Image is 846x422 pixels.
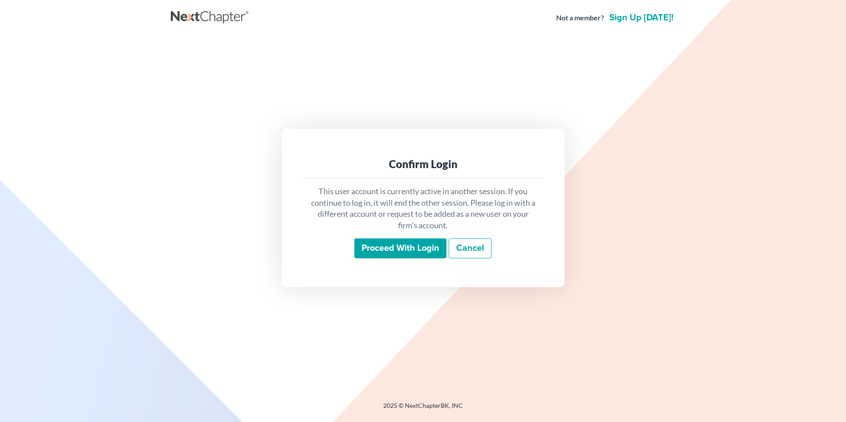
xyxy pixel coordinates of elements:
a: Sign up [DATE]! [608,13,675,22]
input: Proceed with login [354,238,446,259]
p: This user account is currently active in another session. If you continue to log in, it will end ... [310,186,536,231]
div: Confirm Login [310,157,536,171]
strong: Not a member? [556,13,604,23]
div: 2025 © NextChapterBK, INC [171,401,675,417]
a: Cancel [449,238,492,259]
